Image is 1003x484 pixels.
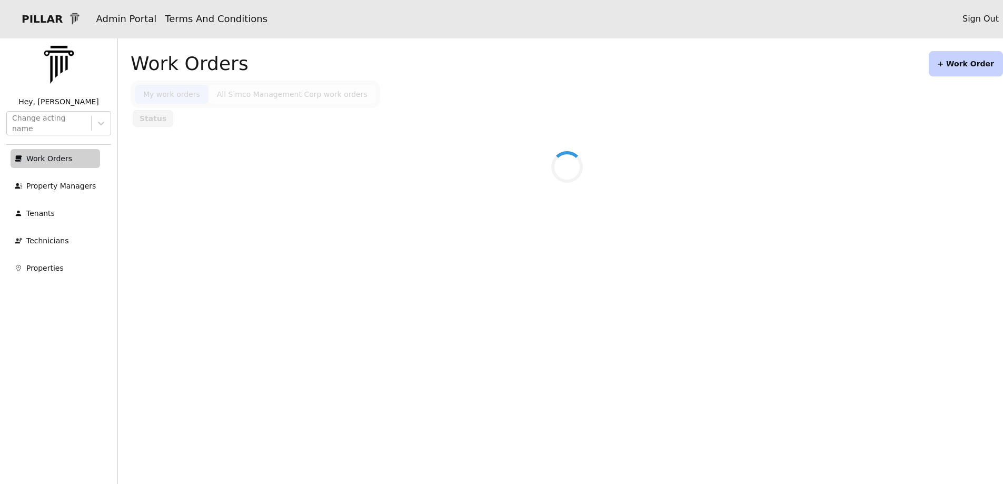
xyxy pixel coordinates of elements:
[12,113,86,134] div: Change acting name
[11,176,100,195] a: Property Managers
[6,96,111,107] p: Hey, [PERSON_NAME]
[26,263,64,273] p: Properties
[26,208,55,219] p: Tenants
[165,13,267,24] a: Terms And Conditions
[11,204,100,223] a: Tenants
[26,153,72,164] p: Work Orders
[929,51,1003,76] button: + Work Order
[11,149,100,168] a: Work Orders
[962,13,999,25] a: Sign Out
[4,6,92,32] a: PILLAR
[26,235,68,246] p: Technicians
[13,12,63,26] p: PILLAR
[11,259,100,278] a: Properties
[96,13,156,24] a: Admin Portal
[67,11,83,27] img: 1
[26,181,96,191] p: Property Managers
[131,53,249,74] h1: Work Orders
[33,38,85,91] img: PILLAR
[11,231,100,250] a: Technicians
